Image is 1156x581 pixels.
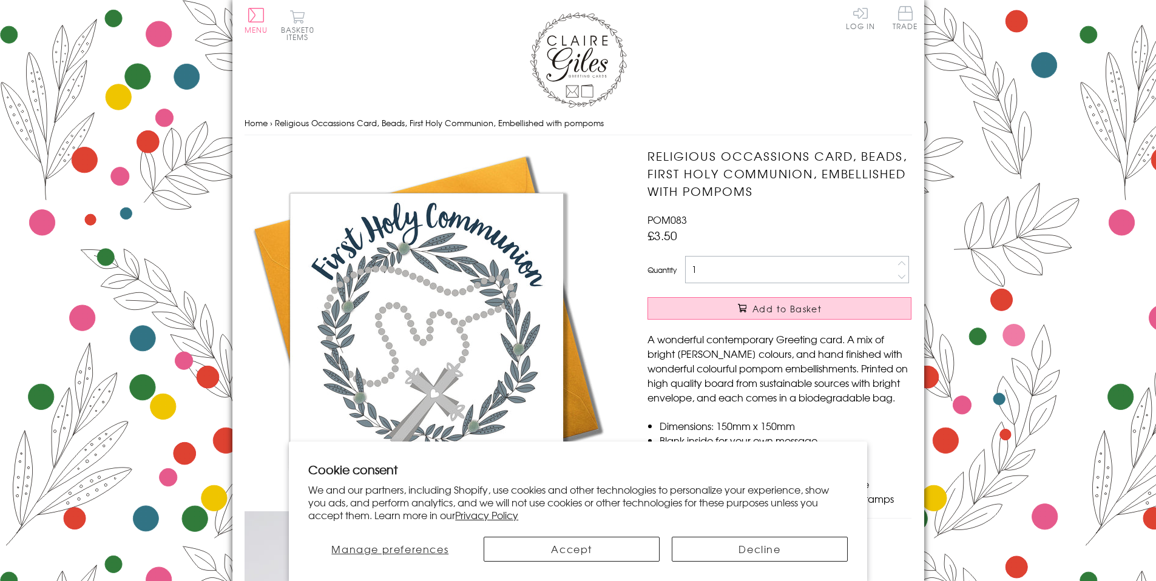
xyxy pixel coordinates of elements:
[530,12,627,108] img: Claire Giles Greetings Cards
[245,117,268,129] a: Home
[245,147,609,511] img: Religious Occassions Card, Beads, First Holy Communion, Embellished with pompoms
[484,537,660,562] button: Accept
[275,117,604,129] span: Religious Occassions Card, Beads, First Holy Communion, Embellished with pompoms
[308,483,848,521] p: We and our partners, including Shopify, use cookies and other technologies to personalize your ex...
[647,297,911,320] button: Add to Basket
[245,24,268,35] span: Menu
[672,537,848,562] button: Decline
[455,508,518,522] a: Privacy Policy
[752,303,822,315] span: Add to Basket
[660,433,911,448] li: Blank inside for your own message
[647,227,677,244] span: £3.50
[308,461,848,478] h2: Cookie consent
[647,264,677,275] label: Quantity
[308,537,472,562] button: Manage preferences
[660,418,911,433] li: Dimensions: 150mm x 150mm
[331,542,448,556] span: Manage preferences
[647,147,911,200] h1: Religious Occassions Card, Beads, First Holy Communion, Embellished with pompoms
[893,6,918,32] a: Trade
[245,8,268,33] button: Menu
[893,6,918,30] span: Trade
[286,24,314,42] span: 0 items
[647,332,911,405] p: A wonderful contemporary Greeting card. A mix of bright [PERSON_NAME] colours, and hand finished ...
[245,111,912,136] nav: breadcrumbs
[846,6,875,30] a: Log In
[281,10,314,41] button: Basket0 items
[647,212,687,227] span: POM083
[270,117,272,129] span: ›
